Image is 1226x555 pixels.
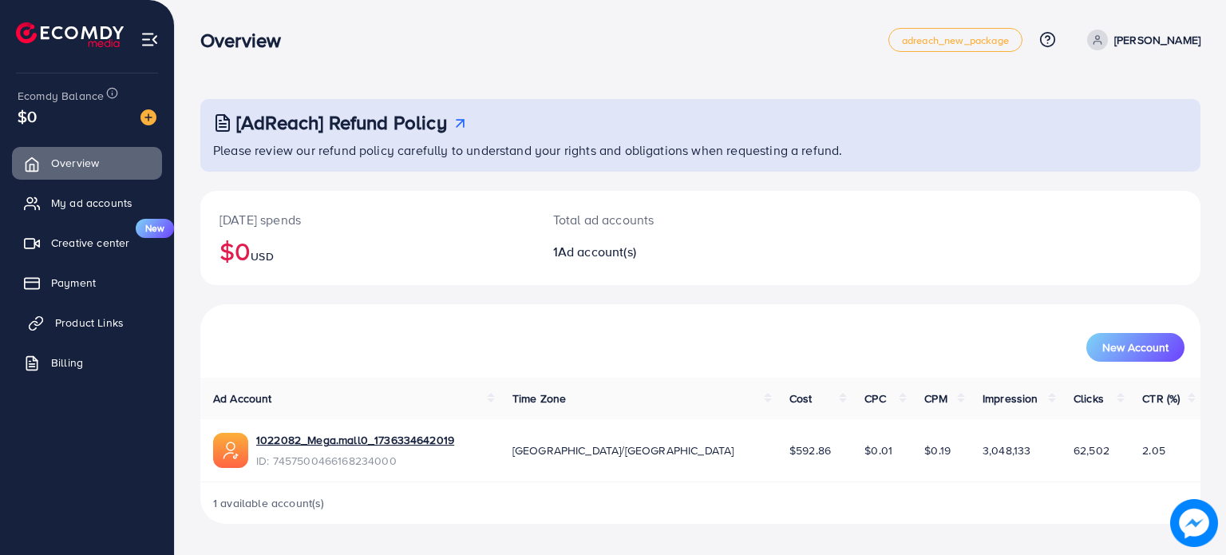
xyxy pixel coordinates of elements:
[51,275,96,291] span: Payment
[140,109,156,125] img: image
[512,442,734,458] span: [GEOGRAPHIC_DATA]/[GEOGRAPHIC_DATA]
[1074,390,1104,406] span: Clicks
[236,111,447,134] h3: [AdReach] Refund Policy
[12,347,162,379] a: Billing
[18,105,37,128] span: $0
[12,187,162,219] a: My ad accounts
[219,236,515,266] h2: $0
[864,390,885,406] span: CPC
[213,495,325,511] span: 1 available account(s)
[1074,442,1109,458] span: 62,502
[1102,342,1169,353] span: New Account
[864,442,892,458] span: $0.01
[983,390,1038,406] span: Impression
[12,267,162,299] a: Payment
[888,28,1022,52] a: adreach_new_package
[51,355,83,371] span: Billing
[213,390,272,406] span: Ad Account
[18,88,104,104] span: Ecomdy Balance
[1086,333,1184,362] button: New Account
[512,390,566,406] span: Time Zone
[1142,390,1180,406] span: CTR (%)
[256,432,454,448] a: 1022082_Mega.mall0_1736334642019
[51,195,132,211] span: My ad accounts
[12,307,162,339] a: Product Links
[213,433,248,468] img: ic-ads-acc.e4c84228.svg
[553,244,765,260] h2: 1
[1142,442,1165,458] span: 2.05
[924,442,951,458] span: $0.19
[55,315,124,331] span: Product Links
[1170,499,1218,547] img: image
[1081,30,1200,50] a: [PERSON_NAME]
[51,235,129,251] span: Creative center
[12,147,162,179] a: Overview
[140,30,159,49] img: menu
[219,210,515,229] p: [DATE] spends
[12,227,162,259] a: Creative centerNew
[251,248,273,264] span: USD
[924,390,947,406] span: CPM
[558,243,636,260] span: Ad account(s)
[213,141,1191,160] p: Please review our refund policy carefully to understand your rights and obligations when requesti...
[136,219,174,238] span: New
[200,29,294,52] h3: Overview
[256,453,454,469] span: ID: 7457500466168234000
[51,155,99,171] span: Overview
[789,442,831,458] span: $592.86
[983,442,1030,458] span: 3,048,133
[789,390,813,406] span: Cost
[553,210,765,229] p: Total ad accounts
[16,22,124,47] img: logo
[1114,30,1200,50] p: [PERSON_NAME]
[902,35,1009,46] span: adreach_new_package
